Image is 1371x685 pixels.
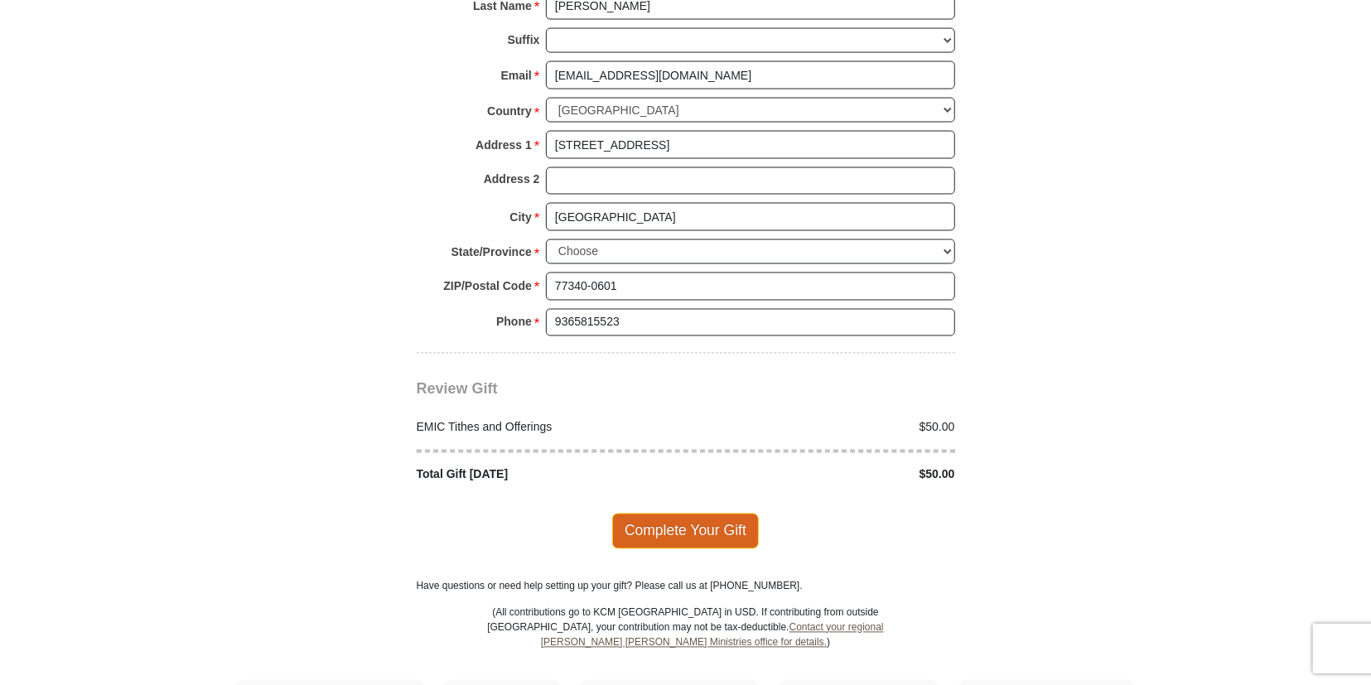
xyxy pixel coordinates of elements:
strong: Phone [496,311,532,334]
strong: ZIP/Postal Code [443,275,532,298]
strong: Address 1 [476,133,532,157]
div: Total Gift [DATE] [408,466,686,484]
span: Complete Your Gift [612,514,759,548]
strong: Email [501,64,532,87]
strong: Address 2 [484,167,540,191]
span: Review Gift [417,381,498,398]
a: Contact your regional [PERSON_NAME] [PERSON_NAME] Ministries office for details. [541,622,884,649]
p: (All contributions go to KCM [GEOGRAPHIC_DATA] in USD. If contributing from outside [GEOGRAPHIC_D... [487,605,885,680]
strong: Country [487,99,532,123]
div: EMIC Tithes and Offerings [408,419,686,437]
div: $50.00 [686,419,964,437]
strong: State/Province [451,241,532,264]
div: $50.00 [686,466,964,484]
strong: Suffix [508,28,540,51]
strong: City [509,205,531,229]
p: Have questions or need help setting up your gift? Please call us at [PHONE_NUMBER]. [417,579,955,594]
